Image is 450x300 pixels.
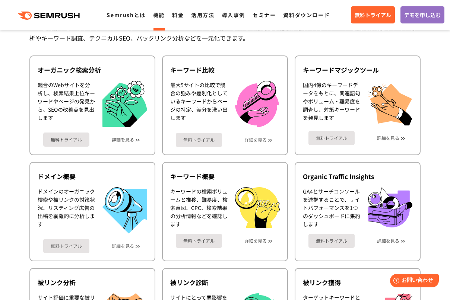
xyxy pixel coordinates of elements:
a: 詳細を見る [112,243,134,249]
div: キーワード概要 [170,172,280,181]
div: オーガニック検索分析 [38,66,147,74]
a: 無料トライアル [43,133,89,147]
a: 無料トライアル [308,234,355,248]
a: Semrushとは [107,11,145,19]
a: 料金 [172,11,184,19]
a: 詳細を見る [244,238,267,243]
img: Organic Traffic Insights [368,187,412,227]
a: 無料トライアル [176,133,222,147]
a: 機能 [153,11,165,19]
a: 資料ダウンロード [283,11,330,19]
div: Organic Traffic Insights [303,172,412,181]
a: 詳細を見る [112,137,134,142]
a: 無料トライアル [176,234,222,248]
a: 無料トライアル [351,6,395,23]
a: 詳細を見る [244,137,267,143]
span: 無料トライアル [355,11,391,19]
a: 詳細を見る [377,135,399,141]
div: 国内4億のキーワードデータをもとに、関連語句やボリューム・難易度を調査し、対策キーワードを発見します [303,81,360,125]
div: 被リンク分析 [38,278,147,287]
div: 競合のWebサイトを分析し、検索結果上位キーワードやページの発見から、SEOの改善点を見出します [38,81,95,127]
div: キーワードの検索ボリュームと推移、難易度、検索意図、CPC、検索結果の分析情報などを確認します [170,187,228,228]
img: キーワード概要 [235,187,280,228]
a: セミナー [253,11,276,19]
a: 無料トライアル [308,131,355,145]
div: 被リンク診断 [170,278,280,287]
iframe: Help widget launcher [384,271,442,292]
div: キーワードマジックツール [303,66,412,74]
a: 詳細を見る [377,238,399,243]
img: ドメイン概要 [102,187,147,233]
div: 最大5サイトの比較で競合の強みや差別化としているキーワードからページの特定、差分を洗い出します [170,81,228,127]
a: 導入事例 [222,11,245,19]
div: SEOを実行するには、テクニカルSEO、コンテンツ、バックリンクなど様々な領域で総合的な施策が必要です。Semrushを使えば競合ドメイン分析やキーワード調査、テクニカルSEO、バックリンク分析... [29,22,421,44]
div: 被リンク獲得 [303,278,412,287]
div: ドメインのオーガニック検索や被リンクの対策状況、リスティング広告の出稿を網羅的に分析します [38,187,95,233]
a: デモを申し込む [400,6,444,23]
span: デモを申し込む [404,11,441,19]
img: キーワード比較 [235,81,279,127]
img: オーガニック検索分析 [102,81,147,127]
div: キーワード比較 [170,66,280,74]
img: キーワードマジックツール [368,81,412,125]
div: GA4とサーチコンソールを連携することで、サイトパフォーマンスを1つのダッシュボードに集約します [303,187,360,228]
div: ドメイン概要 [38,172,147,181]
a: 無料トライアル [43,239,89,253]
a: 活用方法 [191,11,214,19]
